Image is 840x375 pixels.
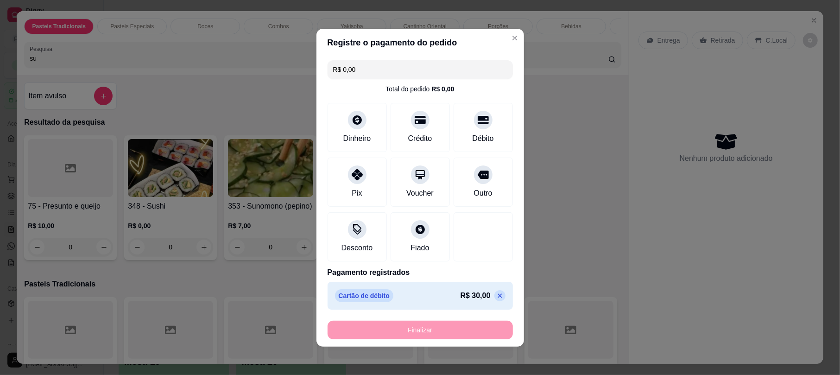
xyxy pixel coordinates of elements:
input: Ex.: hambúrguer de cordeiro [333,60,507,79]
header: Registre o pagamento do pedido [316,29,524,57]
div: Outro [474,188,492,199]
div: Total do pedido [385,84,454,94]
p: Pagamento registrados [328,267,513,278]
div: R$ 0,00 [431,84,454,94]
div: Fiado [411,242,429,254]
div: Débito [472,133,493,144]
div: Pix [352,188,362,199]
div: Dinheiro [343,133,371,144]
p: Cartão de débito [335,289,393,302]
div: Crédito [408,133,432,144]
div: Desconto [341,242,373,254]
p: R$ 30,00 [461,290,491,301]
button: Close [507,31,522,45]
div: Voucher [406,188,434,199]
